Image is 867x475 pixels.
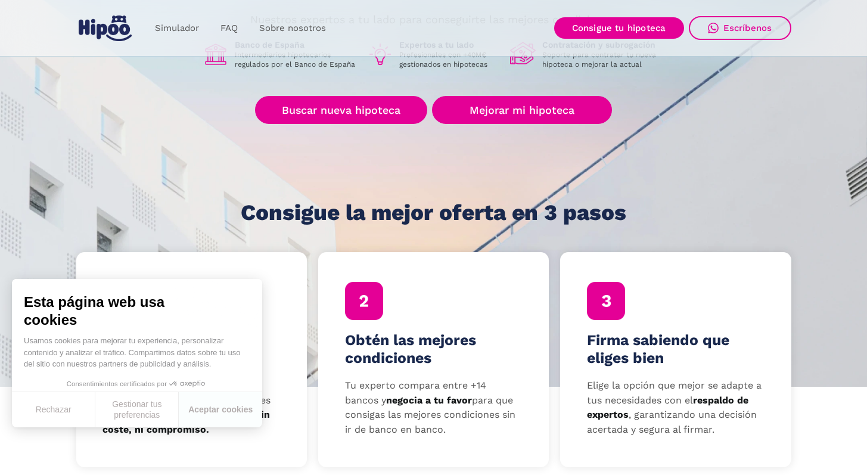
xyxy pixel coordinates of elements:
[723,23,772,33] div: Escríbenos
[399,50,501,69] p: Profesionales con +40M€ gestionados en hipotecas
[102,409,270,435] strong: Sin coste, ni compromiso.
[386,395,472,406] strong: negocia a tu favor
[432,96,611,124] a: Mejorar mi hipoteca
[554,17,684,39] a: Consigue tu hipoteca
[210,17,248,40] a: FAQ
[255,96,427,124] a: Buscar nueva hipoteca
[689,16,791,40] a: Escríbenos
[587,331,765,367] h4: Firma sabiendo que eliges bien
[76,11,135,46] a: home
[345,331,523,367] h4: Obtén las mejores condiciones
[542,50,665,69] p: Soporte para contratar tu nueva hipoteca o mejorar la actual
[144,17,210,40] a: Simulador
[241,201,626,225] h1: Consigue la mejor oferta en 3 pasos
[587,378,765,437] p: Elige la opción que mejor se adapte a tus necesidades con el , garantizando una decisión acertada...
[345,378,523,437] p: Tu experto compara entre +14 bancos y para que consigas las mejores condiciones sin ir de banco e...
[248,17,337,40] a: Sobre nosotros
[235,50,358,69] p: Intermediarios hipotecarios regulados por el Banco de España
